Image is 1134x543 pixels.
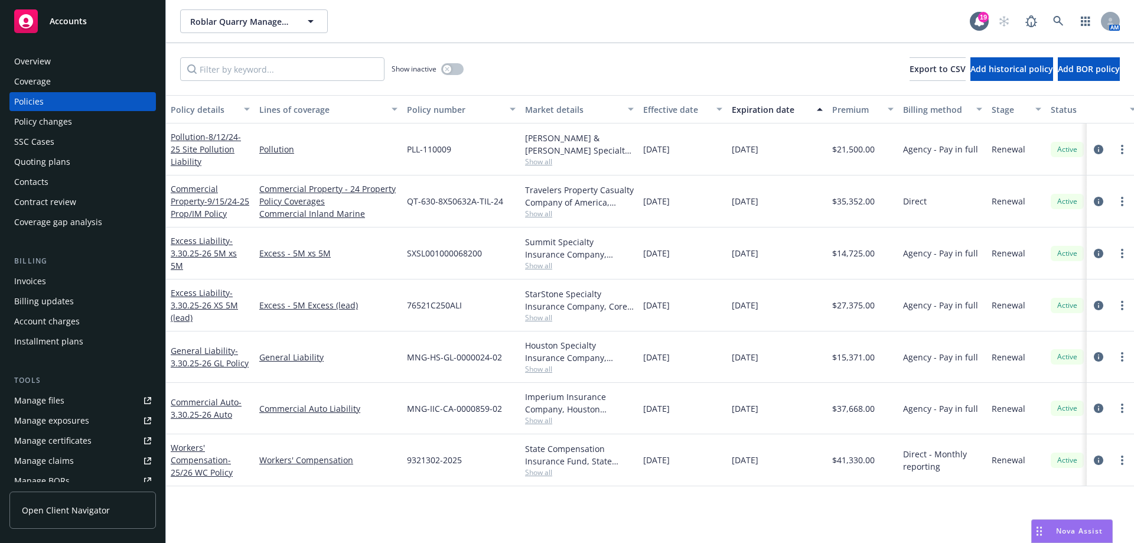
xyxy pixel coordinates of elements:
[732,247,758,259] span: [DATE]
[14,332,83,351] div: Installment plans
[9,52,156,71] a: Overview
[1091,298,1106,313] a: circleInformation
[1074,9,1097,33] a: Switch app
[407,195,503,207] span: QT-630-8X50632A-TIL-24
[22,504,110,516] span: Open Client Navigator
[259,402,397,415] a: Commercial Auto Liability
[970,57,1053,81] button: Add historical policy
[992,299,1025,311] span: Renewal
[525,157,634,167] span: Show all
[407,351,502,363] span: MNG-HS-GL-0000024-02
[525,467,634,477] span: Show all
[9,213,156,232] a: Coverage gap analysis
[180,9,328,33] button: Roblar Quarry Management Inc. and Roblar Quarry, LLC
[898,95,987,123] button: Billing method
[525,209,634,219] span: Show all
[1091,194,1106,209] a: circleInformation
[9,375,156,386] div: Tools
[392,64,436,74] span: Show inactive
[9,451,156,470] a: Manage claims
[14,152,70,171] div: Quoting plans
[525,184,634,209] div: Travelers Property Casualty Company of America, Travelers Insurance
[1091,401,1106,415] a: circleInformation
[1091,142,1106,157] a: circleInformation
[171,235,237,271] span: - 3.30.25-26 5M xs 5M
[9,332,156,351] a: Installment plans
[171,396,242,420] a: Commercial Auto
[14,451,74,470] div: Manage claims
[1019,9,1043,33] a: Report a Bug
[9,411,156,430] a: Manage exposures
[903,247,978,259] span: Agency - Pay in full
[9,292,156,311] a: Billing updates
[525,391,634,415] div: Imperium Insurance Company, Houston Specialty Insurance Company, Amwins
[992,195,1025,207] span: Renewal
[407,247,482,259] span: SXSL001000068200
[992,402,1025,415] span: Renewal
[14,193,76,212] div: Contract review
[9,173,156,191] a: Contacts
[1055,196,1079,207] span: Active
[14,132,54,151] div: SSC Cases
[1055,455,1079,466] span: Active
[9,255,156,267] div: Billing
[910,63,966,74] span: Export to CSV
[992,247,1025,259] span: Renewal
[171,131,241,167] a: Pollution
[1055,403,1079,414] span: Active
[14,431,92,450] div: Manage certificates
[638,95,727,123] button: Effective date
[992,454,1025,466] span: Renewal
[643,402,670,415] span: [DATE]
[832,103,881,116] div: Premium
[1056,526,1103,536] span: Nova Assist
[1055,300,1079,311] span: Active
[732,454,758,466] span: [DATE]
[14,112,72,131] div: Policy changes
[1032,520,1047,542] div: Drag to move
[14,92,44,111] div: Policies
[407,103,503,116] div: Policy number
[259,351,397,363] a: General Liability
[171,196,249,219] span: - 9/15/24-25 Prop/IM Policy
[832,247,875,259] span: $14,725.00
[903,299,978,311] span: Agency - Pay in full
[14,472,70,490] div: Manage BORs
[9,472,156,490] a: Manage BORs
[987,95,1046,123] button: Stage
[1115,350,1129,364] a: more
[903,448,982,473] span: Direct - Monthly reporting
[14,312,80,331] div: Account charges
[525,313,634,323] span: Show all
[643,454,670,466] span: [DATE]
[992,351,1025,363] span: Renewal
[1055,144,1079,155] span: Active
[1058,63,1120,74] span: Add BOR policy
[832,299,875,311] span: $27,375.00
[732,299,758,311] span: [DATE]
[171,183,249,219] a: Commercial Property
[832,454,875,466] span: $41,330.00
[14,411,89,430] div: Manage exposures
[9,152,156,171] a: Quoting plans
[992,143,1025,155] span: Renewal
[525,103,621,116] div: Market details
[525,443,634,467] div: State Compensation Insurance Fund, State Compensation Insurance Fund (SCIF)
[171,442,233,478] a: Workers' Compensation
[1058,57,1120,81] button: Add BOR policy
[643,143,670,155] span: [DATE]
[171,103,237,116] div: Policy details
[171,345,249,369] a: General Liability
[1115,298,1129,313] a: more
[1055,248,1079,259] span: Active
[9,193,156,212] a: Contract review
[9,92,156,111] a: Policies
[259,247,397,259] a: Excess - 5M xs 5M
[827,95,898,123] button: Premium
[970,63,1053,74] span: Add historical policy
[525,288,634,313] div: StarStone Specialty Insurance Company, Core Specialty, Amwins
[992,9,1016,33] a: Start snowing
[525,236,634,261] div: Summit Specialty Insurance Company, Summit Specialty Insurance Company, Amwins
[259,454,397,466] a: Workers' Compensation
[190,15,292,28] span: Roblar Quarry Management Inc. and Roblar Quarry, LLC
